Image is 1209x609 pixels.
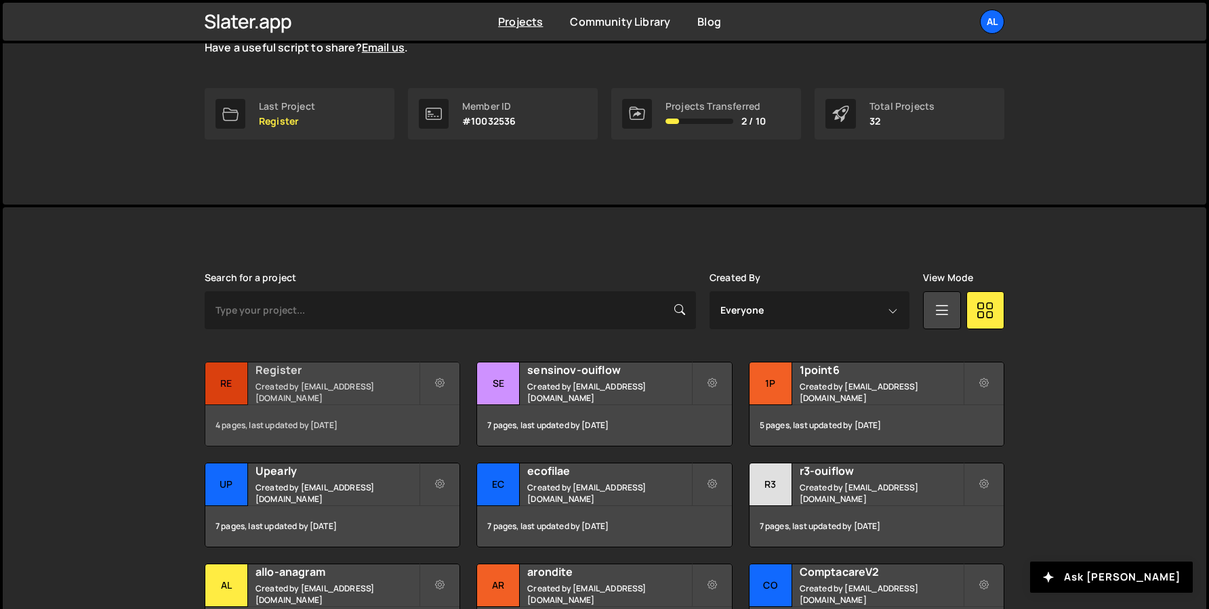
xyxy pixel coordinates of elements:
p: #10032536 [462,116,516,127]
h2: ecofilae [527,463,691,478]
div: ec [477,463,520,506]
div: 7 pages, last updated by [DATE] [477,506,731,547]
small: Created by [EMAIL_ADDRESS][DOMAIN_NAME] [800,482,963,505]
div: Projects Transferred [665,101,766,112]
h2: Upearly [255,463,419,478]
div: Up [205,463,248,506]
a: ec ecofilae Created by [EMAIL_ADDRESS][DOMAIN_NAME] 7 pages, last updated by [DATE] [476,463,732,547]
a: Projects [498,14,543,29]
div: se [477,362,520,405]
div: 1p [750,362,792,405]
div: Member ID [462,101,516,112]
a: Blog [697,14,721,29]
div: Co [750,564,792,607]
div: 4 pages, last updated by [DATE] [205,405,459,446]
div: al [205,564,248,607]
small: Created by [EMAIL_ADDRESS][DOMAIN_NAME] [255,381,419,404]
div: 5 pages, last updated by [DATE] [750,405,1004,446]
h2: arondite [527,564,691,579]
small: Created by [EMAIL_ADDRESS][DOMAIN_NAME] [255,482,419,505]
a: Al [980,9,1004,34]
a: Email us [362,40,405,55]
div: Last Project [259,101,315,112]
h2: ComptacareV2 [800,564,963,579]
h2: allo-anagram [255,564,419,579]
div: ar [477,564,520,607]
label: View Mode [923,272,973,283]
div: 7 pages, last updated by [DATE] [205,506,459,547]
small: Created by [EMAIL_ADDRESS][DOMAIN_NAME] [527,583,691,606]
a: Up Upearly Created by [EMAIL_ADDRESS][DOMAIN_NAME] 7 pages, last updated by [DATE] [205,463,460,547]
a: Community Library [570,14,670,29]
span: 2 / 10 [741,116,766,127]
small: Created by [EMAIL_ADDRESS][DOMAIN_NAME] [527,381,691,404]
div: 7 pages, last updated by [DATE] [750,506,1004,547]
a: Re Register Created by [EMAIL_ADDRESS][DOMAIN_NAME] 4 pages, last updated by [DATE] [205,362,460,446]
div: Re [205,362,248,405]
div: Total Projects [869,101,935,112]
label: Created By [710,272,761,283]
h2: r3-ouiflow [800,463,963,478]
div: r3 [750,463,792,506]
a: r3 r3-ouiflow Created by [EMAIL_ADDRESS][DOMAIN_NAME] 7 pages, last updated by [DATE] [749,463,1004,547]
input: Type your project... [205,291,696,329]
label: Search for a project [205,272,296,283]
div: 7 pages, last updated by [DATE] [477,405,731,446]
a: 1p 1point6 Created by [EMAIL_ADDRESS][DOMAIN_NAME] 5 pages, last updated by [DATE] [749,362,1004,446]
small: Created by [EMAIL_ADDRESS][DOMAIN_NAME] [255,583,419,606]
a: se sensinov-ouiflow Created by [EMAIL_ADDRESS][DOMAIN_NAME] 7 pages, last updated by [DATE] [476,362,732,446]
small: Created by [EMAIL_ADDRESS][DOMAIN_NAME] [800,583,963,606]
p: 32 [869,116,935,127]
button: Ask [PERSON_NAME] [1030,562,1193,593]
h2: sensinov-ouiflow [527,362,691,377]
a: Last Project Register [205,88,394,140]
p: Register [259,116,315,127]
small: Created by [EMAIL_ADDRESS][DOMAIN_NAME] [800,381,963,404]
h2: Register [255,362,419,377]
h2: 1point6 [800,362,963,377]
small: Created by [EMAIL_ADDRESS][DOMAIN_NAME] [527,482,691,505]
